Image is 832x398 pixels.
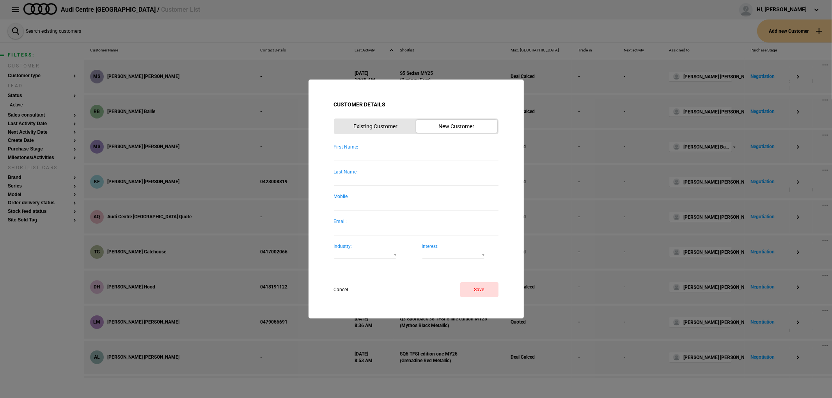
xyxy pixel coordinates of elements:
div: First Name: [334,144,498,150]
button: Save [460,282,498,297]
button: New Customer [416,120,497,133]
div: Industry: [334,243,410,250]
div: Last Name: [334,169,498,175]
input: Last Name: [334,175,498,186]
button: Existing Customer [335,120,416,133]
div: Customer Details [334,101,498,109]
button: Interest: [422,250,484,259]
div: Mobile: [334,193,498,200]
input: First Name: [334,150,498,161]
input: Email: [334,225,498,235]
button: Industry: [334,250,396,259]
button: Cancel [334,282,362,297]
div: Interest: [422,243,498,250]
div: Email: [334,218,498,225]
input: Mobile: [334,200,498,210]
